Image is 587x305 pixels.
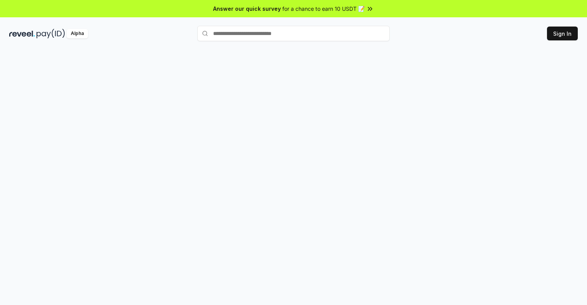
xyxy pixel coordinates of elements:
[282,5,365,13] span: for a chance to earn 10 USDT 📝
[213,5,281,13] span: Answer our quick survey
[9,29,35,38] img: reveel_dark
[547,27,578,40] button: Sign In
[67,29,88,38] div: Alpha
[37,29,65,38] img: pay_id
